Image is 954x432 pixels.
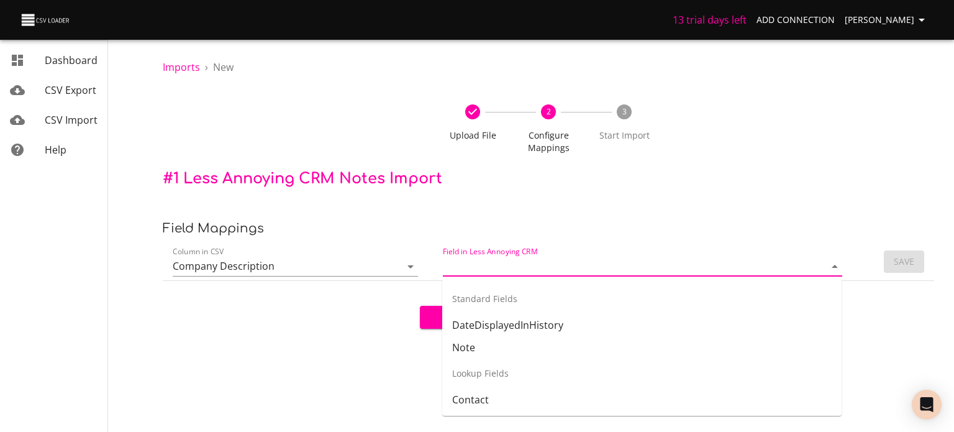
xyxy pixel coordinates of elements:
button: Close [826,258,843,275]
span: Cancel Import [425,370,672,385]
img: CSV Loader [20,11,72,29]
span: Change File [425,340,672,356]
p: New [213,60,234,75]
div: Lookup Fields [442,359,842,388]
label: Field in Less Annoying CRM [443,248,537,255]
span: Field Mappings [163,221,264,236]
span: # 1 Less Annoying CRM Notes Import [163,170,442,187]
span: CSV Import [45,113,98,127]
div: Standard Fields [442,284,842,314]
span: CSV Export [45,83,96,97]
span: Add Connection [756,12,835,28]
text: 2 [547,106,551,117]
h6: 13 trial days left [673,11,747,29]
li: Note [442,336,842,359]
span: Configure Mappings [516,129,581,154]
span: Dashboard [45,53,98,67]
span: Start Import [591,129,657,142]
button: Cancel Import [420,366,677,389]
label: Column in CSV [173,248,224,255]
button: Start Import [420,306,677,329]
button: [PERSON_NAME] [840,9,934,32]
span: Help [45,143,66,157]
button: Open [402,258,419,275]
div: Open Intercom Messenger [912,390,942,420]
li: DateDisplayedInHistory [442,314,842,336]
span: Start Import [430,310,667,325]
span: [PERSON_NAME] [845,12,929,28]
li: › [205,60,208,75]
button: Change File [420,336,677,359]
a: Add Connection [752,9,840,32]
li: Contact [442,388,842,411]
a: Imports [163,60,200,74]
span: Upload File [440,129,506,142]
text: 3 [622,106,627,117]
